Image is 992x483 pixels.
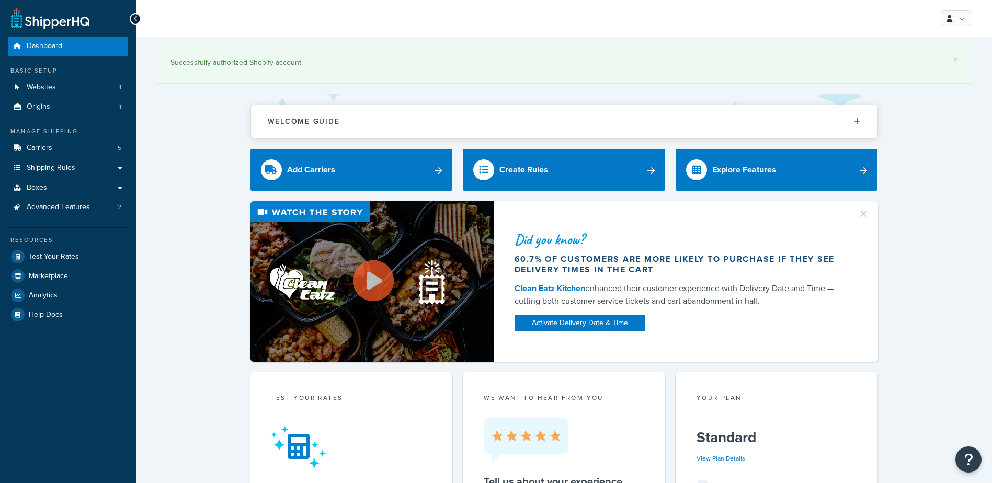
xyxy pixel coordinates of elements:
span: 2 [118,203,121,212]
span: Help Docs [29,310,63,319]
div: enhanced their customer experience with Delivery Date and Time — cutting both customer service ti... [515,282,845,307]
a: View Plan Details [697,454,745,463]
li: Advanced Features [8,198,128,217]
span: Marketplace [29,272,68,281]
span: 1 [119,102,121,111]
div: Your Plan [697,393,857,405]
span: Test Your Rates [29,252,79,261]
span: Analytics [29,291,58,300]
span: Boxes [27,183,47,192]
a: Dashboard [8,37,128,56]
a: Activate Delivery Date & Time [515,315,645,331]
li: Websites [8,78,128,97]
span: 1 [119,83,121,92]
a: × [953,55,957,64]
img: Video thumbnail [250,201,494,362]
span: Websites [27,83,56,92]
p: we want to hear from you [484,393,644,402]
a: Carriers5 [8,139,128,158]
div: Basic Setup [8,66,128,75]
li: Origins [8,97,128,117]
div: Resources [8,236,128,245]
div: Test your rates [271,393,432,405]
a: Boxes [8,178,128,198]
a: Shipping Rules [8,158,128,178]
div: Did you know? [515,232,845,247]
div: 60.7% of customers are more likely to purchase if they see delivery times in the cart [515,254,845,275]
div: Add Carriers [287,163,335,177]
button: Welcome Guide [251,105,877,138]
a: Test Your Rates [8,247,128,266]
a: Add Carriers [250,149,453,191]
button: Open Resource Center [955,446,982,473]
a: Advanced Features2 [8,198,128,217]
span: Carriers [27,144,52,153]
a: Marketplace [8,267,128,285]
h2: Welcome Guide [268,118,340,125]
li: Carriers [8,139,128,158]
span: Shipping Rules [27,164,75,172]
a: Create Rules [463,149,665,191]
a: Origins1 [8,97,128,117]
span: Advanced Features [27,203,90,212]
span: Origins [27,102,50,111]
div: Create Rules [499,163,548,177]
span: 5 [118,144,121,153]
span: Dashboard [27,42,62,51]
a: Analytics [8,286,128,305]
div: Explore Features [712,163,776,177]
div: Manage Shipping [8,127,128,136]
a: Help Docs [8,305,128,324]
a: Websites1 [8,78,128,97]
a: Clean Eatz Kitchen [515,282,585,294]
a: Explore Features [676,149,878,191]
h5: Standard [697,429,857,446]
div: Successfully authorized Shopify account [170,55,957,70]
